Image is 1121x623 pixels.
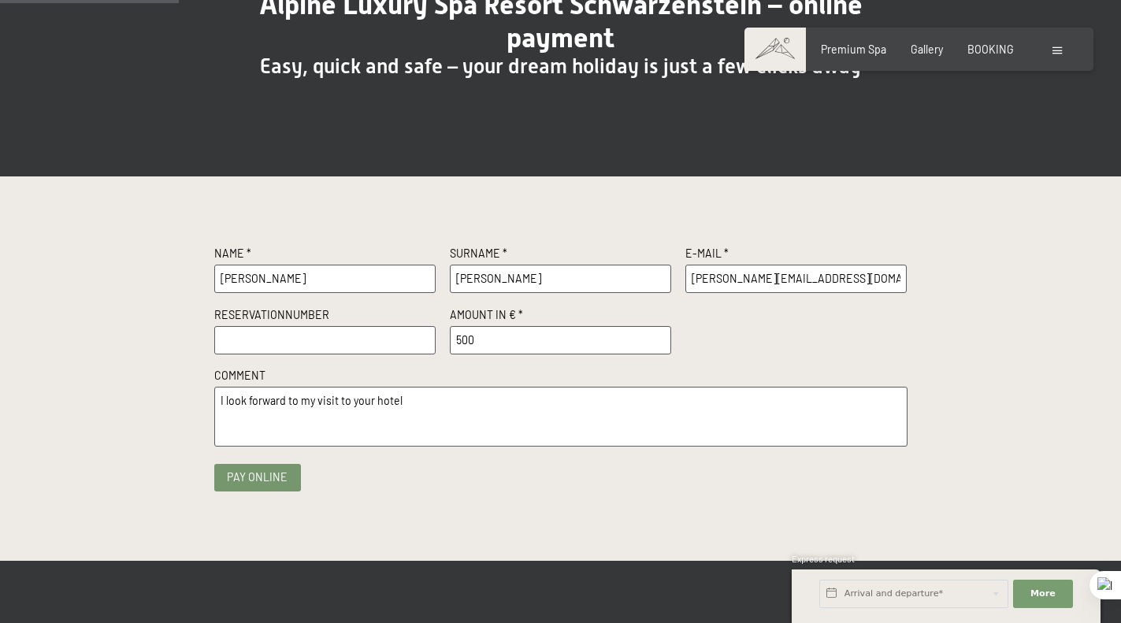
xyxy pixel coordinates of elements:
[214,246,436,265] label: Name *
[821,43,886,56] a: Premium Spa
[214,307,436,326] label: Reservationnumber
[214,368,908,387] label: Comment
[685,246,908,265] label: E-Mail *
[1013,580,1073,608] button: More
[967,43,1014,56] a: BOOKING
[1030,588,1056,600] span: More
[792,554,855,564] span: Express request
[214,464,301,491] button: Pay online
[911,43,943,56] a: Gallery
[450,307,672,326] label: Amount in € *
[260,54,861,78] span: Easy, quick and safe – your dream holiday is just a few clicks away
[450,246,672,265] label: Surname *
